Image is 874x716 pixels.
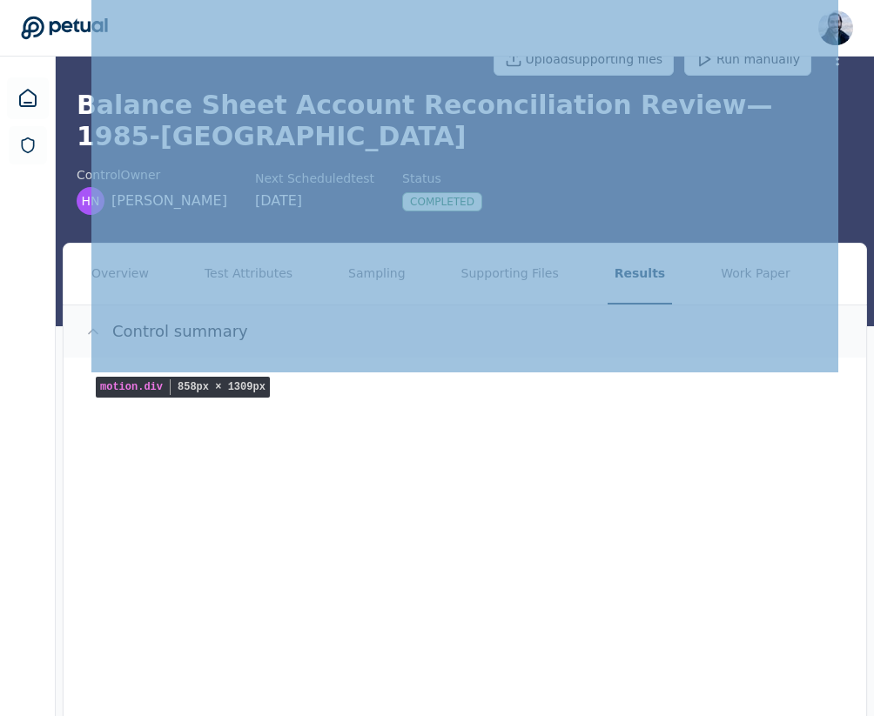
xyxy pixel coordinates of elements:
button: Overview [84,244,156,304]
button: Control summary [64,305,866,358]
h2: Control summary [112,319,248,344]
div: Status [402,170,482,187]
button: Run manually [684,43,811,76]
button: Work Paper [714,244,797,304]
a: Dashboard [7,77,49,119]
span: [PERSON_NAME] [111,191,227,211]
a: SOC [9,126,47,164]
div: Next Scheduled test [255,170,374,187]
div: Completed [402,192,482,211]
button: More Options [822,43,853,75]
h1: Balance Sheet Account Reconciliation Review — 1985-[GEOGRAPHIC_DATA] [77,90,853,152]
img: Roberto Fernandez [818,10,853,45]
button: Results [608,244,672,304]
div: [DATE] [255,191,374,211]
button: Uploadsupporting files [494,43,675,76]
button: Sampling [341,244,413,304]
span: HN [82,192,100,210]
a: Go to Dashboard [21,16,108,40]
nav: Tabs [64,244,866,304]
button: Test Attributes [198,244,299,304]
div: control Owner [77,166,227,184]
button: Supporting Files [454,244,566,304]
